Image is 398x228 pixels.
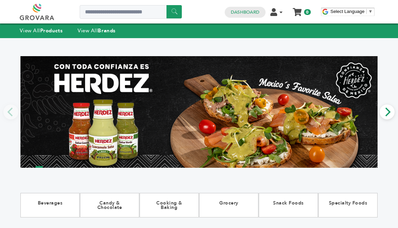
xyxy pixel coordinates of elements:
[20,56,378,168] img: Marketplace Top Banner 1
[231,9,259,15] a: Dashboard
[66,166,74,168] li: Page dot 4
[331,9,373,14] a: Select Language​
[78,27,116,34] a: View AllBrands
[366,9,367,14] span: ​
[46,166,53,168] li: Page dot 2
[40,27,63,34] strong: Products
[35,166,43,168] li: Page dot 1
[80,193,139,217] a: Candy & Chocolate
[20,193,80,217] a: Beverages
[318,193,378,217] a: Specialty Foods
[304,9,311,15] span: 0
[199,193,258,217] a: Grocery
[98,27,115,34] strong: Brands
[380,104,395,119] button: Next
[20,27,63,34] a: View AllProducts
[259,193,318,217] a: Snack Foods
[331,9,365,14] span: Select Language
[293,6,301,13] a: My Cart
[140,193,199,217] a: Cooking & Baking
[80,5,182,19] input: Search a product or brand...
[368,9,373,14] span: ▼
[56,166,63,168] li: Page dot 3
